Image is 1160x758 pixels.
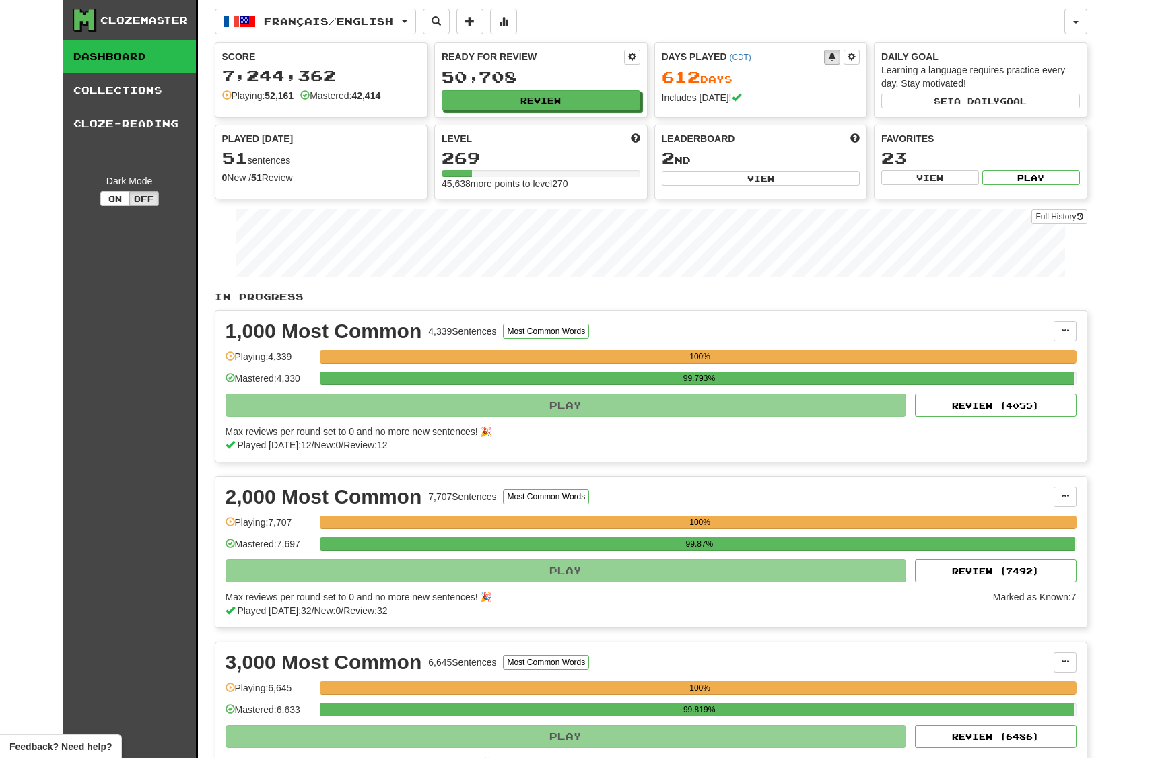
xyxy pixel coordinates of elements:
[226,725,907,748] button: Play
[915,725,1077,748] button: Review (6486)
[442,177,640,191] div: 45,638 more points to level 270
[314,605,341,616] span: New: 0
[226,652,422,673] div: 3,000 Most Common
[428,324,496,338] div: 4,339 Sentences
[428,490,496,504] div: 7,707 Sentences
[503,489,589,504] button: Most Common Words
[662,69,860,86] div: Day s
[226,394,907,417] button: Play
[226,487,422,507] div: 2,000 Most Common
[222,171,421,184] div: New / Review
[442,149,640,166] div: 269
[351,90,380,101] strong: 42,414
[222,67,421,84] div: 7,244,362
[100,13,188,27] div: Clozemaster
[343,605,387,616] span: Review: 32
[226,681,313,703] div: Playing: 6,645
[881,132,1080,145] div: Favorites
[324,350,1077,364] div: 100%
[215,9,416,34] button: Français/English
[442,132,472,145] span: Level
[264,15,393,27] span: Français / English
[915,394,1077,417] button: Review (4055)
[324,537,1075,551] div: 99.87%
[503,324,589,339] button: Most Common Words
[631,132,640,145] span: Score more points to level up
[226,703,313,725] div: Mastered: 6,633
[222,172,228,183] strong: 0
[226,537,313,559] div: Mastered: 7,697
[222,148,248,167] span: 51
[850,132,860,145] span: This week in points, UTC
[881,149,1080,166] div: 23
[226,516,313,538] div: Playing: 7,707
[300,89,380,102] div: Mastered:
[222,89,294,102] div: Playing:
[222,50,421,63] div: Score
[662,67,700,86] span: 612
[881,94,1080,108] button: Seta dailygoal
[324,372,1074,385] div: 99.793%
[662,149,860,167] div: nd
[215,290,1087,304] p: In Progress
[9,740,112,753] span: Open feedback widget
[662,91,860,104] div: Includes [DATE]!
[1031,209,1087,224] a: Full History
[881,50,1080,63] div: Daily Goal
[456,9,483,34] button: Add sentence to collection
[662,171,860,186] button: View
[226,425,1068,438] div: Max reviews per round set to 0 and no more new sentences! 🎉
[324,703,1075,716] div: 99.819%
[222,132,294,145] span: Played [DATE]
[662,50,825,63] div: Days Played
[226,559,907,582] button: Play
[100,191,130,206] button: On
[729,53,751,62] a: (CDT)
[226,321,422,341] div: 1,000 Most Common
[881,63,1080,90] div: Learning a language requires practice every day. Stay motivated!
[442,69,640,85] div: 50,708
[312,440,314,450] span: /
[982,170,1080,185] button: Play
[503,655,589,670] button: Most Common Words
[312,605,314,616] span: /
[662,148,675,167] span: 2
[423,9,450,34] button: Search sentences
[881,170,979,185] button: View
[73,174,186,188] div: Dark Mode
[251,172,262,183] strong: 51
[63,73,196,107] a: Collections
[915,559,1077,582] button: Review (7492)
[222,149,421,167] div: sentences
[428,656,496,669] div: 6,645 Sentences
[265,90,294,101] strong: 52,161
[237,440,311,450] span: Played [DATE]: 12
[237,605,311,616] span: Played [DATE]: 32
[324,516,1077,529] div: 100%
[226,372,313,394] div: Mastered: 4,330
[442,90,640,110] button: Review
[343,440,387,450] span: Review: 12
[63,107,196,141] a: Cloze-Reading
[341,440,343,450] span: /
[490,9,517,34] button: More stats
[341,605,343,616] span: /
[324,681,1077,695] div: 100%
[662,132,735,145] span: Leaderboard
[226,350,313,372] div: Playing: 4,339
[993,590,1077,617] div: Marked as Known: 7
[63,40,196,73] a: Dashboard
[226,590,985,604] div: Max reviews per round set to 0 and no more new sentences! 🎉
[442,50,624,63] div: Ready for Review
[314,440,341,450] span: New: 0
[954,96,1000,106] span: a daily
[129,191,159,206] button: Off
